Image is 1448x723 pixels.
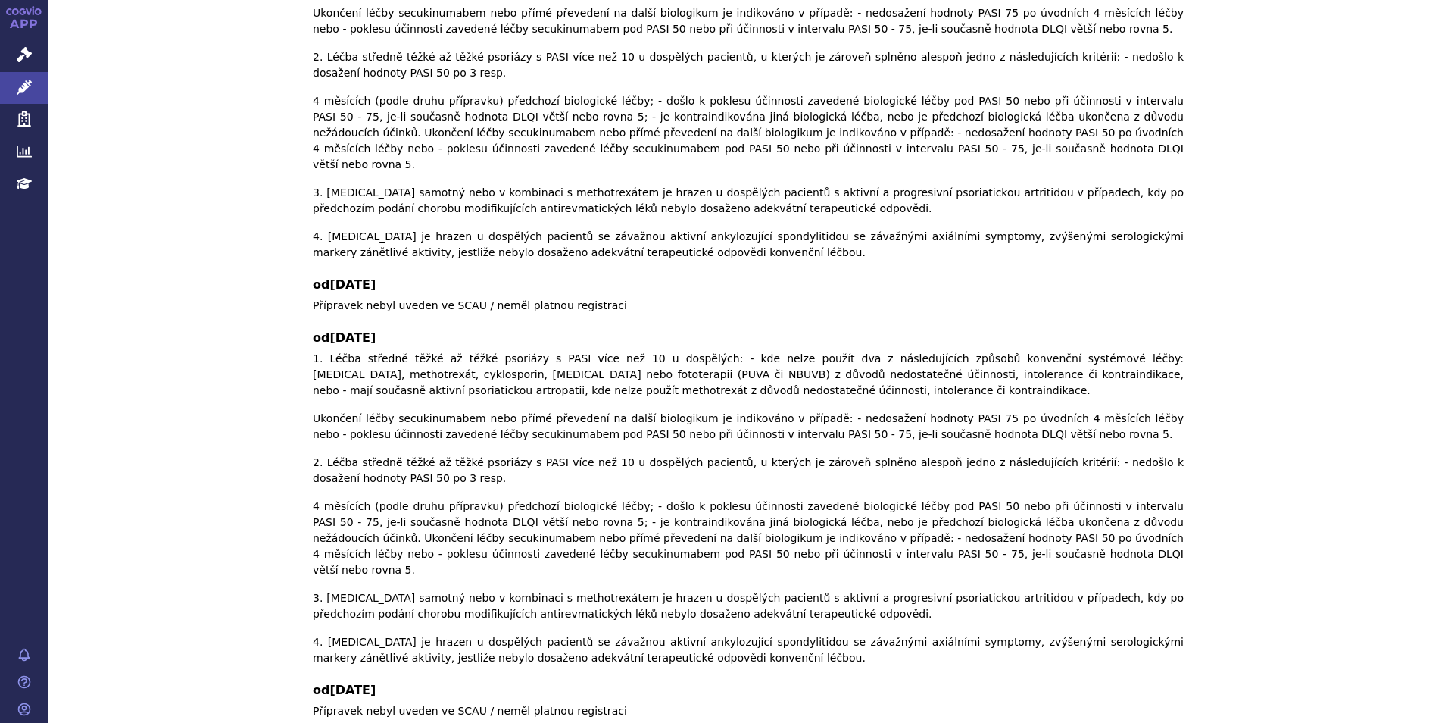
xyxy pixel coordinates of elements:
span: [DATE] [329,330,376,345]
span: Přípravek nebyl uveden ve SCAU / neměl platnou registraci [313,299,627,311]
span: 1. Léčba středně těžké až těžké psoriázy s PASI více než 10 u dospělých: - kde nelze použít dva z... [313,352,1184,664]
b: od [313,329,1184,347]
span: [DATE] [329,277,376,292]
span: [DATE] [329,683,376,697]
span: Přípravek nebyl uveden ve SCAU / neměl platnou registraci [313,705,627,717]
b: od [313,681,1184,700]
b: od [313,276,1184,294]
